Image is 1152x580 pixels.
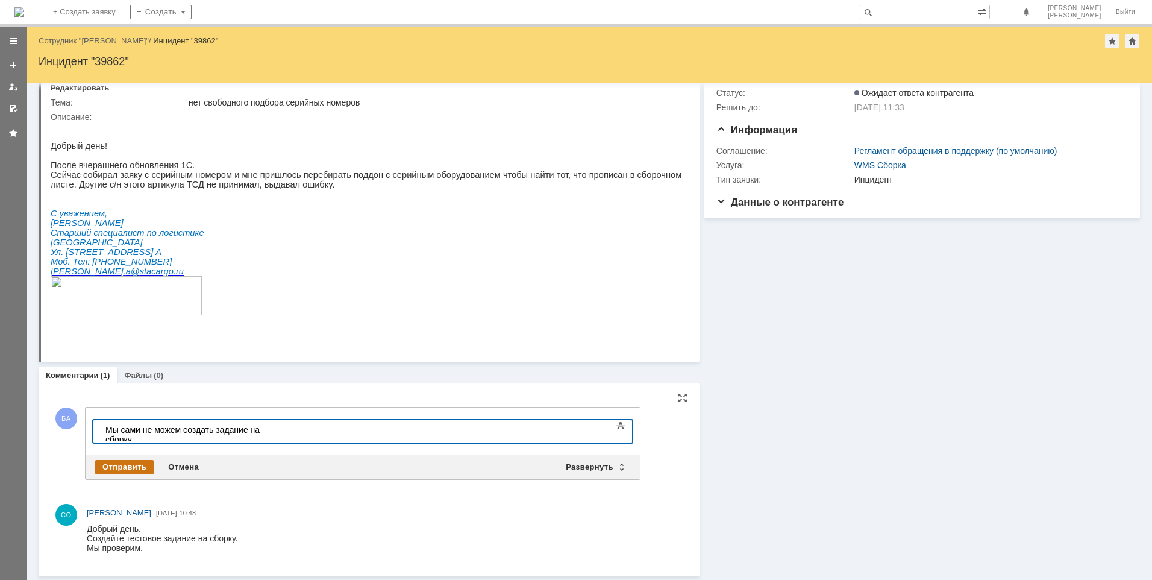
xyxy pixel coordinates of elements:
[613,418,628,433] span: Показать панель инструментов
[153,36,218,45] div: Инцидент "39862"
[14,7,24,17] a: Перейти на домашнюю страницу
[977,5,989,17] span: Расширенный поиск
[716,146,852,156] div: Соглашение:
[716,175,852,184] div: Тип заявки:
[39,36,149,45] a: Сотрудник "[PERSON_NAME]"
[51,98,186,107] div: Тема:
[854,102,904,112] span: [DATE] 11:33
[80,145,89,154] span: @
[1048,12,1101,19] span: [PERSON_NAME]
[180,509,196,517] span: 10:48
[854,88,974,98] span: Ожидает ответа контрагента
[39,55,1140,68] div: Инцидент "39862"
[716,88,852,98] div: Статус:
[101,371,110,380] div: (1)
[89,145,123,154] span: stacargo
[154,371,163,380] div: (0)
[4,77,23,96] a: Мои заявки
[5,5,176,24] div: Мы сами не можем создать задание на сборку.
[716,124,797,136] span: Информация
[189,98,681,107] div: нет свободного подбора серийных номеров
[716,197,844,208] span: Данные о контрагенте
[87,508,151,517] span: [PERSON_NAME]
[75,145,80,154] span: a
[51,112,683,122] div: Описание:
[14,7,24,17] img: logo
[1105,34,1119,48] div: Добавить в избранное
[1125,34,1139,48] div: Сделать домашней страницей
[125,145,133,154] span: ru
[854,160,906,170] a: WMS Сборка
[854,146,1057,156] a: Регламент обращения в поддержку (по умолчанию)
[1048,5,1101,12] span: [PERSON_NAME]
[4,55,23,75] a: Создать заявку
[678,393,687,403] div: На всю страницу
[51,83,109,93] div: Редактировать
[4,99,23,118] a: Мои согласования
[55,408,77,429] span: БА
[46,371,99,380] a: Комментарии
[716,102,852,112] div: Решить до:
[854,175,1121,184] div: Инцидент
[39,36,153,45] div: /
[124,371,152,380] a: Файлы
[73,145,75,154] span: .
[716,160,852,170] div: Услуга:
[87,507,151,519] a: [PERSON_NAME]
[156,509,177,517] span: [DATE]
[130,5,192,19] div: Создать
[123,145,125,154] span: .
